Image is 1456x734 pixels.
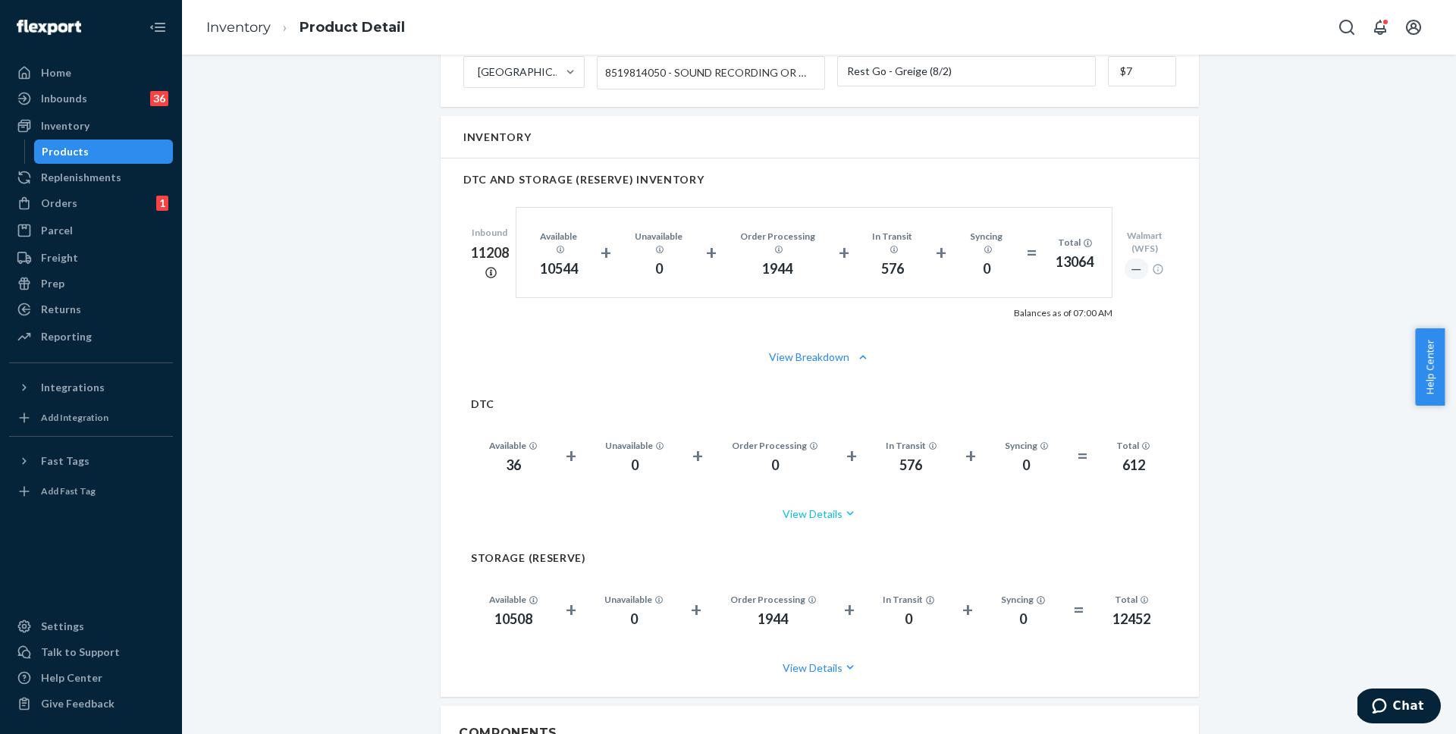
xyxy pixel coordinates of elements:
div: 0 [1005,456,1049,475]
div: 0 [1001,610,1045,629]
div: Unavailable [604,593,664,606]
button: Give Feedback [9,692,173,716]
div: Walmart (WFS) [1112,229,1176,255]
p: Balances as of 07:00 AM [1014,307,1112,319]
h2: DTC [471,398,1169,409]
a: Prep [9,271,173,296]
div: 0 [604,610,664,629]
div: Total [1112,593,1150,606]
div: Total [1056,236,1094,249]
div: + [846,442,857,469]
div: 12452 [1112,610,1150,629]
div: + [844,596,855,623]
div: Inbounds [41,91,87,106]
button: View Details [471,648,1169,688]
div: 0 [629,259,688,279]
div: Talk to Support [41,645,120,660]
div: 576 [868,259,918,279]
button: Open Search Box [1332,12,1362,42]
input: [GEOGRAPHIC_DATA] [476,64,478,80]
div: Help Center [41,670,102,685]
div: + [692,442,703,469]
div: Inventory [41,118,89,133]
button: Open notifications [1365,12,1395,42]
button: Open account menu [1398,12,1429,42]
div: = [1073,596,1084,623]
div: + [965,442,976,469]
h2: Inventory [463,131,531,143]
div: 11208 [463,243,516,282]
div: Add Fast Tag [41,485,96,497]
div: Orders [41,196,77,211]
div: Integrations [41,380,105,395]
div: + [566,442,576,469]
div: + [839,239,849,266]
div: + [962,596,973,623]
div: Unavailable [605,439,664,452]
input: Customs Value [1108,56,1176,86]
a: Inventory [206,19,271,36]
div: Available [489,439,538,452]
div: 36 [150,91,168,106]
a: Freight [9,246,173,270]
div: = [1026,239,1037,266]
a: Orders1 [9,191,173,215]
a: Add Integration [9,406,173,430]
div: Syncing [1005,439,1049,452]
div: Syncing [1001,593,1045,606]
div: + [601,239,611,266]
div: Inbound [463,226,516,239]
ol: breadcrumbs [194,5,417,50]
a: Settings [9,614,173,638]
div: 36 [489,456,538,475]
h2: DTC AND STORAGE (RESERVE) INVENTORY [463,174,1176,185]
div: Add Integration [41,411,108,424]
span: 8519814050 - SOUND RECORDING OR REPRODUCING APPARATUS, USING MAGNETIC, OPTICAL OR SEMICONDUCTOR M... [605,60,809,86]
h2: STORAGE (RESERVE) [471,552,1169,563]
a: Replenishments [9,165,173,190]
div: 10508 [489,610,538,629]
a: Products [34,140,174,164]
div: 1944 [735,259,820,279]
div: Prep [41,276,64,291]
div: In Transit [886,439,937,452]
div: Total [1116,439,1150,452]
div: Returns [41,302,81,317]
div: Replenishments [41,170,121,185]
button: Help Center [1415,328,1445,406]
a: Reporting [9,325,173,349]
a: Add Fast Tag [9,479,173,503]
div: Give Feedback [41,696,115,711]
div: ― [1125,259,1148,279]
button: View Breakdown [463,350,1176,365]
img: Flexport logo [17,20,81,35]
div: 612 [1116,456,1150,475]
div: Freight [41,250,78,265]
button: Fast Tags [9,449,173,473]
div: + [691,596,701,623]
div: = [1077,442,1088,469]
iframe: Opens a widget where you can chat to one of our agents [1357,689,1441,726]
div: [GEOGRAPHIC_DATA] [478,64,564,80]
div: Products [42,144,89,159]
div: 0 [965,259,1008,279]
button: Integrations [9,375,173,400]
a: Inbounds36 [9,86,173,111]
button: View Details [471,494,1169,534]
div: Fast Tags [41,453,89,469]
a: Returns [9,297,173,322]
div: Settings [41,619,84,634]
button: Talk to Support [9,640,173,664]
a: Parcel [9,218,173,243]
a: Help Center [9,666,173,690]
div: Order Processing [730,593,817,606]
div: + [706,239,717,266]
div: 0 [605,456,664,475]
div: Syncing [965,230,1008,256]
a: Home [9,61,173,85]
div: 13064 [1056,253,1094,272]
button: Close Navigation [143,12,173,42]
div: 0 [883,610,934,629]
